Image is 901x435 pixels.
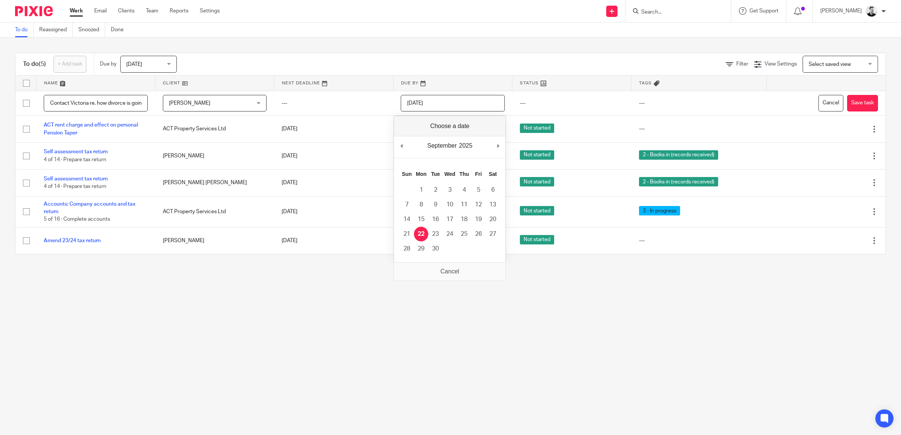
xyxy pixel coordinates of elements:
button: Next Month [494,140,502,151]
td: [DATE] [274,227,393,254]
a: + Add task [54,56,86,73]
button: 14 [400,212,414,227]
div: --- [639,237,759,244]
a: Settings [200,7,220,15]
button: 18 [457,212,471,227]
span: [DATE] [126,62,142,67]
td: --- [274,91,393,116]
button: 4 [457,183,471,197]
div: --- [639,125,759,133]
a: Team [146,7,158,15]
button: 7 [400,197,414,212]
button: 10 [443,197,457,212]
span: Not started [520,235,554,244]
td: --- [631,91,767,116]
div: 2025 [458,140,474,151]
span: 4 of 14 · Prepare tax return [44,157,106,162]
button: Previous Month [398,140,405,151]
span: Tags [639,81,652,85]
td: ACT Property Services Ltd [155,196,274,227]
span: Get Support [749,8,778,14]
button: 11 [457,197,471,212]
button: 29 [414,241,428,256]
button: 23 [428,227,443,241]
button: 25 [457,227,471,241]
td: [DATE] [274,142,393,169]
span: View Settings [765,61,797,67]
button: 17 [443,212,457,227]
a: Self assessment tax return [44,149,108,154]
span: [PERSON_NAME] [169,101,210,106]
td: ACT Property Services Ltd [155,116,274,142]
button: 13 [486,197,500,212]
img: Pixie [15,6,53,16]
span: Select saved view [809,62,851,67]
a: Reassigned [39,23,73,37]
input: Search [641,9,708,16]
p: [PERSON_NAME] [820,7,862,15]
button: 21 [400,227,414,241]
span: 2 - Books in (records received) [639,150,718,160]
abbr: Friday [475,171,482,177]
a: Done [111,23,129,37]
button: 1 [414,183,428,197]
span: 3 - In progress [639,206,680,215]
a: To do [15,23,34,37]
input: Task name [44,95,148,112]
button: 27 [486,227,500,241]
button: 6 [486,183,500,197]
a: Email [94,7,107,15]
button: 24 [443,227,457,241]
span: Not started [520,150,554,160]
span: (5) [39,61,46,67]
button: 20 [486,212,500,227]
span: Not started [520,177,554,186]
span: 2 - Books in (records received) [639,177,718,186]
span: Not started [520,206,554,215]
abbr: Monday [416,171,426,177]
a: Clients [118,7,135,15]
abbr: Tuesday [431,171,440,177]
td: [DATE] [274,169,393,196]
button: 15 [414,212,428,227]
td: [PERSON_NAME] [155,227,274,254]
button: 3 [443,183,457,197]
abbr: Saturday [489,171,497,177]
a: Amend 23/24 tax return [44,238,101,243]
abbr: Wednesday [444,171,455,177]
button: 28 [400,241,414,256]
input: Use the arrow keys to pick a date [401,95,505,112]
button: 26 [471,227,486,241]
p: Due by [100,60,116,68]
button: 22 [414,227,428,241]
a: Accounts: Company accounts and tax return [44,201,135,214]
abbr: Sunday [402,171,412,177]
a: Work [70,7,83,15]
td: --- [512,91,631,116]
button: 16 [428,212,443,227]
a: Reports [170,7,188,15]
span: 5 of 16 · Complete accounts [44,217,110,222]
a: ACT rent charge and effect on personal Pension Taper [44,122,138,135]
button: 5 [471,183,486,197]
td: [DATE] [274,196,393,227]
h1: To do [23,60,46,68]
button: Cancel [818,95,843,112]
abbr: Thursday [459,171,469,177]
a: Snoozed [78,23,105,37]
td: [PERSON_NAME] [PERSON_NAME] [155,169,274,196]
button: 9 [428,197,443,212]
button: 8 [414,197,428,212]
div: September [426,140,458,151]
img: Dave_2025.jpg [866,5,878,17]
button: 2 [428,183,443,197]
td: [DATE] [274,116,393,142]
a: Self assessment tax return [44,176,108,182]
button: 12 [471,197,486,212]
button: 19 [471,212,486,227]
td: [PERSON_NAME] [155,142,274,169]
button: 30 [428,241,443,256]
button: Save task [847,95,878,112]
span: Filter [736,61,748,67]
span: 4 of 14 · Prepare tax return [44,184,106,189]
